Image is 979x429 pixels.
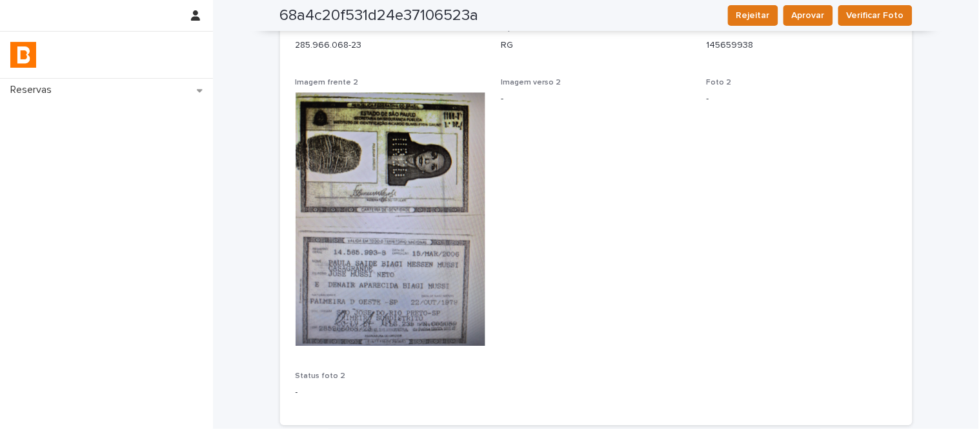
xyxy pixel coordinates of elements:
[728,5,778,26] button: Rejeitar
[10,42,36,68] img: zVaNuJHRTjyIjT5M9Xd5
[838,5,913,26] button: Verificar Foto
[296,372,346,380] span: Status foto 2
[280,6,479,25] h2: 68a4c20f531d24e37106523a
[501,39,691,52] p: RG
[296,92,486,346] img: 1000413068.jpg
[783,5,833,26] button: Aprovar
[501,79,561,86] span: Imagem verso 2
[296,79,359,86] span: Imagem frente 2
[707,79,732,86] span: Foto 2
[296,386,486,399] p: -
[847,9,904,22] span: Verificar Foto
[707,92,897,106] p: -
[707,39,897,52] p: 145659938
[5,84,62,96] p: Reservas
[296,39,486,52] p: 285.966.068-23
[501,92,691,106] p: -
[736,9,770,22] span: Rejeitar
[792,9,825,22] span: Aprovar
